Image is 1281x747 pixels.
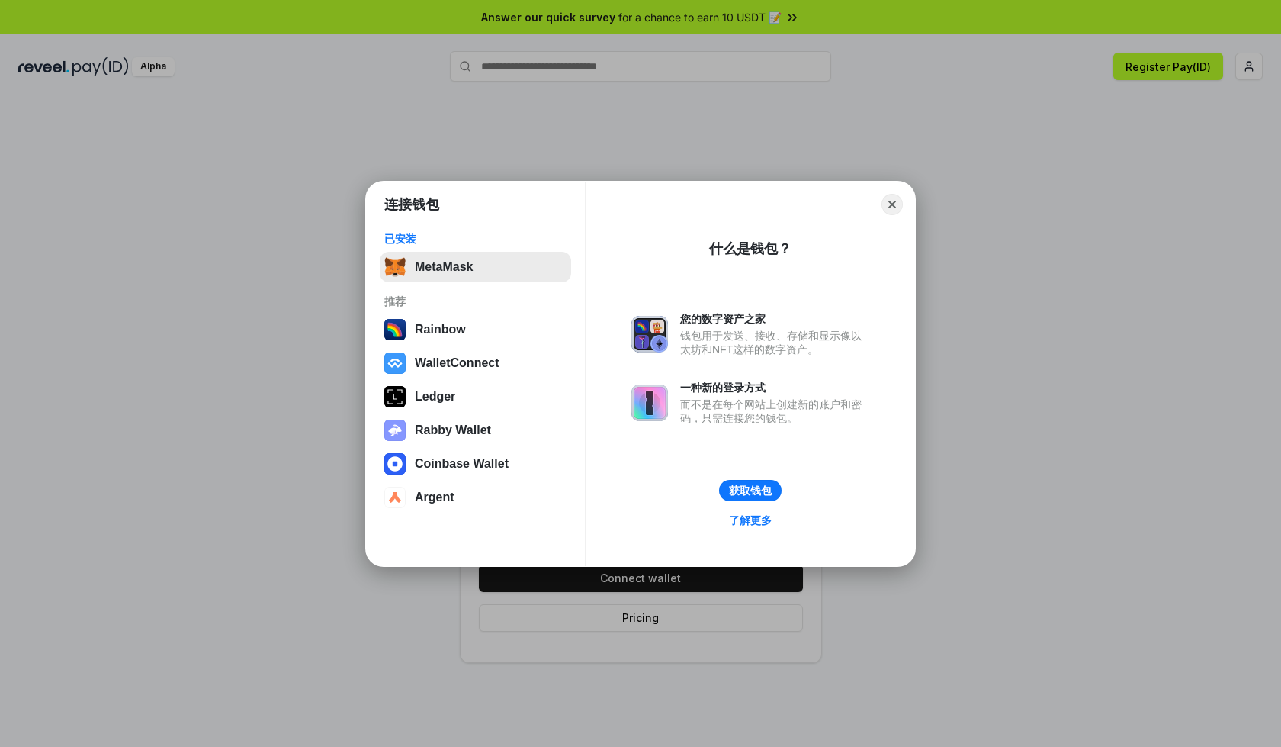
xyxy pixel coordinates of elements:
[384,420,406,441] img: svg+xml,%3Csvg%20xmlns%3D%22http%3A%2F%2Fwww.w3.org%2F2000%2Fsvg%22%20fill%3D%22none%22%20viewBox...
[380,415,571,446] button: Rabby Wallet
[881,194,903,215] button: Close
[384,319,406,340] img: svg+xml,%3Csvg%20width%3D%22120%22%20height%3D%22120%22%20viewBox%3D%220%200%20120%20120%22%20fil...
[380,314,571,345] button: Rainbow
[729,484,772,497] div: 获取钱包
[384,295,567,308] div: 推荐
[631,316,668,353] img: svg+xml,%3Csvg%20xmlns%3D%22http%3A%2F%2Fwww.w3.org%2F2000%2Fsvg%22%20fill%3D%22none%22%20viewBox...
[384,487,406,508] img: svg+xml,%3Csvg%20width%3D%2228%22%20height%3D%2228%22%20viewBox%3D%220%200%2028%2028%22%20fill%3D...
[380,449,571,479] button: Coinbase Wallet
[680,398,869,425] div: 而不是在每个网站上创建新的账户和密码，只需连接您的钱包。
[384,256,406,278] img: svg+xml,%3Csvg%20fill%3D%22none%22%20height%3D%2233%22%20viewBox%3D%220%200%2035%2033%22%20width%...
[415,390,455,404] div: Ledger
[415,491,454,504] div: Argent
[384,353,406,374] img: svg+xml,%3Csvg%20width%3D%2228%22%20height%3D%2228%22%20viewBox%3D%220%200%2028%2028%22%20fill%3D...
[415,260,473,274] div: MetaMask
[680,381,869,394] div: 一种新的登录方式
[384,386,406,407] img: svg+xml,%3Csvg%20xmlns%3D%22http%3A%2F%2Fwww.w3.org%2F2000%2Fsvg%22%20width%3D%2228%22%20height%3...
[415,323,466,336] div: Rainbow
[380,348,571,378] button: WalletConnect
[384,453,406,475] img: svg+xml,%3Csvg%20width%3D%2228%22%20height%3D%2228%22%20viewBox%3D%220%200%2028%2028%22%20fill%3D...
[729,514,772,527] div: 了解更多
[720,510,781,530] a: 了解更多
[709,240,791,258] div: 什么是钱包？
[380,482,571,513] button: Argent
[680,312,869,326] div: 您的数字资产之家
[680,329,869,356] div: 钱包用于发送、接收、存储和显示像以太坊和NFT这样的数字资产。
[631,385,668,421] img: svg+xml,%3Csvg%20xmlns%3D%22http%3A%2F%2Fwww.w3.org%2F2000%2Fsvg%22%20fill%3D%22none%22%20viewBox...
[380,382,571,412] button: Ledger
[415,356,499,370] div: WalletConnect
[384,195,439,214] h1: 连接钱包
[415,423,491,437] div: Rabby Wallet
[415,457,509,471] div: Coinbase Wallet
[380,252,571,282] button: MetaMask
[384,232,567,246] div: 已安装
[719,480,782,501] button: 获取钱包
